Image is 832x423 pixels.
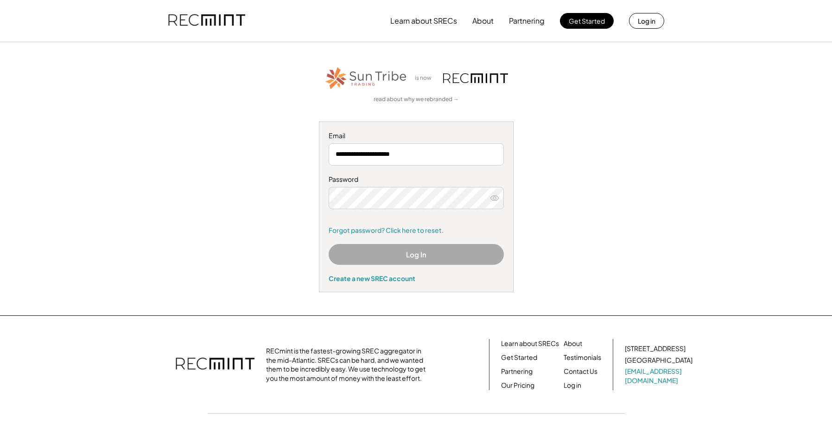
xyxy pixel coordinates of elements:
a: Contact Us [564,367,597,376]
button: Log In [329,244,504,265]
a: [EMAIL_ADDRESS][DOMAIN_NAME] [625,367,694,385]
a: Forgot password? Click here to reset. [329,226,504,235]
a: Partnering [501,367,533,376]
a: Testimonials [564,353,601,362]
img: recmint-logotype%403x.png [168,5,245,37]
div: Email [329,131,504,141]
div: RECmint is the fastest-growing SREC aggregator in the mid-Atlantic. SRECs can be hard, and we wan... [266,346,431,383]
button: Learn about SRECs [390,12,457,30]
div: Password [329,175,504,184]
a: Learn about SRECs [501,339,559,348]
a: read about why we rebranded → [374,96,459,103]
div: Create a new SREC account [329,274,504,282]
div: is now [413,74,438,82]
img: STT_Horizontal_Logo%2B-%2BColor.png [324,65,408,91]
button: Log in [629,13,664,29]
img: recmint-logotype%403x.png [176,348,254,381]
a: Get Started [501,353,537,362]
button: About [472,12,494,30]
a: About [564,339,582,348]
div: [STREET_ADDRESS] [625,344,686,353]
div: [GEOGRAPHIC_DATA] [625,356,692,365]
a: Log in [564,381,581,390]
img: recmint-logotype%403x.png [443,73,508,83]
button: Get Started [560,13,614,29]
a: Our Pricing [501,381,534,390]
button: Partnering [509,12,545,30]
